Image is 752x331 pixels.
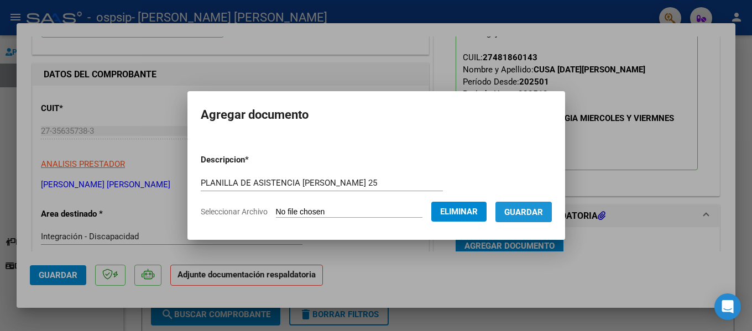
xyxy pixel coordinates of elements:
[201,104,552,125] h2: Agregar documento
[201,154,306,166] p: Descripcion
[440,207,478,217] span: Eliminar
[201,207,268,216] span: Seleccionar Archivo
[495,202,552,222] button: Guardar
[714,293,741,320] div: Open Intercom Messenger
[431,202,487,222] button: Eliminar
[504,207,543,217] span: Guardar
